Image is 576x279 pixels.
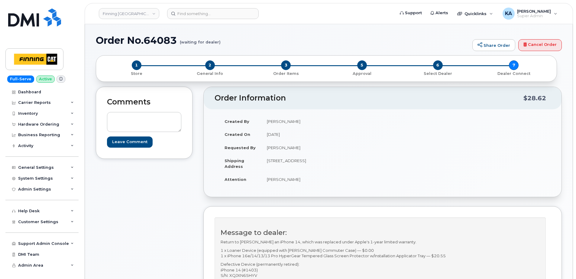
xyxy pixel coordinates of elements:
[324,70,400,76] a: 5 Approval
[248,70,324,76] a: 3 Order Items
[251,71,322,76] p: Order Items
[225,145,256,150] strong: Requested By
[400,70,476,76] a: 6 Select Dealer
[225,177,246,182] strong: Attention
[174,71,245,76] p: General Info
[132,60,141,70] span: 1
[261,173,378,186] td: [PERSON_NAME]
[215,94,523,102] h2: Order Information
[103,71,170,76] p: Store
[221,239,540,245] p: Return to [PERSON_NAME] an iPhone 14, which was replaced under Apple's 1-year limited warranty.
[261,141,378,154] td: [PERSON_NAME]
[96,35,469,46] h1: Order No.64083
[357,60,367,70] span: 5
[107,98,181,106] h2: Comments
[225,132,250,137] strong: Created On
[180,35,221,44] small: (waiting for dealer)
[221,248,540,259] p: 1 x Loaner Device (equipped with [PERSON_NAME] Commuter Case) — $0.00 1 x iPhone 16e/14/13/13 Pro...
[326,71,397,76] p: Approval
[261,115,378,128] td: [PERSON_NAME]
[261,154,378,173] td: [STREET_ADDRESS]
[107,136,153,148] input: Leave Comment
[472,39,515,51] a: Share Order
[523,92,546,104] div: $28.62
[518,39,562,51] a: Cancel Order
[172,70,248,76] a: 2 General Info
[221,229,540,236] h3: Message to dealer:
[205,60,215,70] span: 2
[261,128,378,141] td: [DATE]
[433,60,443,70] span: 6
[402,71,473,76] p: Select Dealer
[225,158,244,169] strong: Shipping Address
[225,119,249,124] strong: Created By
[281,60,291,70] span: 3
[101,70,172,76] a: 1 Store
